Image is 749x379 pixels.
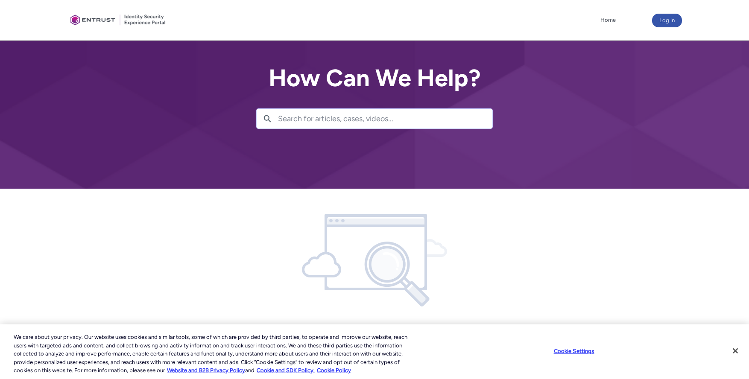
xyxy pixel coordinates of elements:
input: Search for articles, cases, videos... [278,109,492,128]
a: Cookie and SDK Policy. [257,367,315,373]
a: Cookie Policy [317,367,351,373]
img: illustration-page-not-found.png [292,214,457,307]
button: Log in [652,14,682,27]
a: More information about our cookie policy., opens in a new tab [167,367,245,373]
button: Search [257,109,278,128]
h2: How Can We Help? [256,65,493,91]
a: Home [598,14,618,26]
button: Close [726,341,745,360]
button: Cookie Settings [547,343,601,360]
div: We care about your privacy. Our website uses cookies and similar tools, some of which are provide... [14,333,412,375]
